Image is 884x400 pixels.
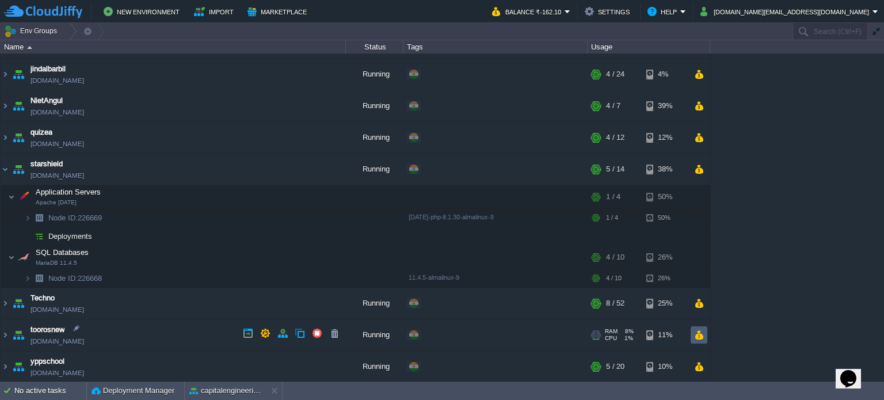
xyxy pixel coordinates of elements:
[1,90,10,121] img: AMDAwAAAACH5BAEAAAAALAAAAAABAAEAAAICRAEAOw==
[10,351,26,382] img: AMDAwAAAACH5BAEAAAAALAAAAAABAAEAAAICRAEAOw==
[346,90,403,121] div: Running
[31,209,47,227] img: AMDAwAAAACH5BAEAAAAALAAAAAABAAEAAAICRAEAOw==
[622,328,634,335] span: 8%
[409,214,494,220] span: [DATE]-php-8.1.30-almalinux-9
[646,122,684,153] div: 12%
[646,288,684,319] div: 25%
[1,59,10,90] img: AMDAwAAAACH5BAEAAAAALAAAAAABAAEAAAICRAEAOw==
[606,90,620,121] div: 4 / 7
[31,367,84,379] a: [DOMAIN_NAME]
[646,154,684,185] div: 38%
[35,247,90,257] span: SQL Databases
[1,122,10,153] img: AMDAwAAAACH5BAEAAAAALAAAAAABAAEAAAICRAEAOw==
[104,5,183,18] button: New Environment
[10,90,26,121] img: AMDAwAAAACH5BAEAAAAALAAAAAABAAEAAAICRAEAOw==
[47,213,104,223] a: Node ID:226669
[10,288,26,319] img: AMDAwAAAACH5BAEAAAAALAAAAAABAAEAAAICRAEAOw==
[31,292,55,304] a: Techno
[646,246,684,269] div: 26%
[585,5,633,18] button: Settings
[31,336,84,347] a: [DOMAIN_NAME]
[24,269,31,287] img: AMDAwAAAACH5BAEAAAAALAAAAAABAAEAAAICRAEAOw==
[346,288,403,319] div: Running
[606,288,624,319] div: 8 / 52
[35,188,102,196] a: Application ServersApache [DATE]
[8,185,15,208] img: AMDAwAAAACH5BAEAAAAALAAAAAABAAEAAAICRAEAOw==
[606,154,624,185] div: 5 / 14
[10,122,26,153] img: AMDAwAAAACH5BAEAAAAALAAAAAABAAEAAAICRAEAOw==
[836,354,872,388] iframe: chat widget
[31,106,84,118] a: [DOMAIN_NAME]
[1,154,10,185] img: AMDAwAAAACH5BAEAAAAALAAAAAABAAEAAAICRAEAOw==
[1,351,10,382] img: AMDAwAAAACH5BAEAAAAALAAAAAABAAEAAAICRAEAOw==
[8,246,15,269] img: AMDAwAAAACH5BAEAAAAALAAAAAABAAEAAAICRAEAOw==
[47,273,104,283] span: 226668
[16,246,32,269] img: AMDAwAAAACH5BAEAAAAALAAAAAABAAEAAAICRAEAOw==
[36,199,77,206] span: Apache [DATE]
[404,40,587,54] div: Tags
[700,5,872,18] button: [DOMAIN_NAME][EMAIL_ADDRESS][DOMAIN_NAME]
[47,213,104,223] span: 226669
[605,328,618,335] span: RAM
[1,40,345,54] div: Name
[31,127,52,138] a: quizea
[606,246,624,269] div: 4 / 10
[24,209,31,227] img: AMDAwAAAACH5BAEAAAAALAAAAAABAAEAAAICRAEAOw==
[4,23,61,39] button: Env Groups
[646,90,684,121] div: 39%
[48,214,78,222] span: Node ID:
[31,95,63,106] a: NietAngul
[605,335,617,342] span: CPU
[24,227,31,245] img: AMDAwAAAACH5BAEAAAAALAAAAAABAAEAAAICRAEAOw==
[606,351,624,382] div: 5 / 20
[189,385,262,397] button: capitalengineeringcollege
[48,274,78,283] span: Node ID:
[31,269,47,287] img: AMDAwAAAACH5BAEAAAAALAAAAAABAAEAAAICRAEAOw==
[47,231,94,241] span: Deployments
[622,335,633,342] span: 1%
[47,273,104,283] a: Node ID:226668
[4,5,82,19] img: CloudJiffy
[606,185,620,208] div: 1 / 4
[31,304,84,315] a: [DOMAIN_NAME]
[247,5,310,18] button: Marketplace
[31,324,64,336] a: toorosnew
[1,288,10,319] img: AMDAwAAAACH5BAEAAAAALAAAAAABAAEAAAICRAEAOw==
[646,269,684,287] div: 26%
[92,385,174,397] button: Deployment Manager
[346,319,403,351] div: Running
[346,40,403,54] div: Status
[35,187,102,197] span: Application Servers
[492,5,565,18] button: Balance ₹-162.10
[31,138,84,150] a: [DOMAIN_NAME]
[10,319,26,351] img: AMDAwAAAACH5BAEAAAAALAAAAAABAAEAAAICRAEAOw==
[647,5,680,18] button: Help
[346,351,403,382] div: Running
[31,356,64,367] a: yppschool
[606,59,624,90] div: 4 / 24
[646,351,684,382] div: 10%
[346,59,403,90] div: Running
[31,63,66,75] a: jindalbarbil
[10,59,26,90] img: AMDAwAAAACH5BAEAAAAALAAAAAABAAEAAAICRAEAOw==
[31,227,47,245] img: AMDAwAAAACH5BAEAAAAALAAAAAABAAEAAAICRAEAOw==
[31,170,84,181] a: [DOMAIN_NAME]
[646,319,684,351] div: 11%
[606,209,618,227] div: 1 / 4
[16,185,32,208] img: AMDAwAAAACH5BAEAAAAALAAAAAABAAEAAAICRAEAOw==
[646,59,684,90] div: 4%
[31,75,84,86] a: [DOMAIN_NAME]
[27,46,32,49] img: AMDAwAAAACH5BAEAAAAALAAAAAABAAEAAAICRAEAOw==
[646,185,684,208] div: 50%
[646,209,684,227] div: 50%
[194,5,237,18] button: Import
[14,382,86,400] div: No active tasks
[31,158,63,170] a: starshield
